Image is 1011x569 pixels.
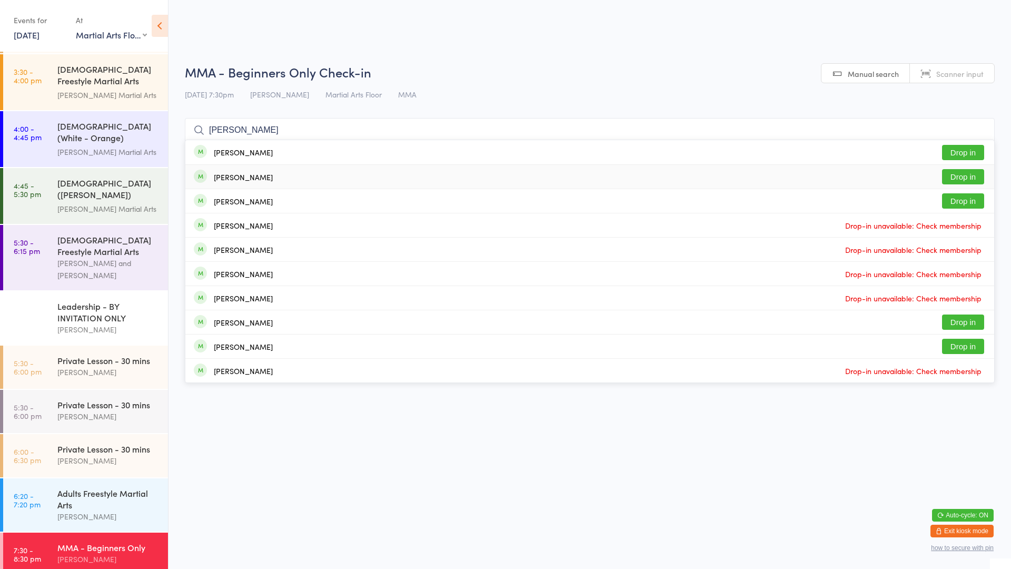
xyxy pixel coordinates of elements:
span: Scanner input [936,68,984,79]
time: 3:30 - 4:00 pm [14,67,42,84]
time: 5:30 - 6:00 pm [14,359,42,376]
div: [PERSON_NAME] and [PERSON_NAME] [57,257,159,281]
time: 5:30 - 6:15 pm [14,238,40,255]
div: [PERSON_NAME] [214,270,273,278]
div: Martial Arts Floor [76,29,147,41]
button: Auto-cycle: ON [932,509,994,522]
time: 7:30 - 8:30 pm [14,546,41,563]
div: [PERSON_NAME] [214,148,273,156]
a: 4:00 -4:45 pm[DEMOGRAPHIC_DATA] (White - Orange) Freestyle Martial Arts[PERSON_NAME] Martial Arts [3,111,168,167]
time: 6:00 - 6:30 pm [14,447,41,464]
time: 6:20 - 7:20 pm [14,492,41,508]
div: Events for [14,12,65,29]
button: how to secure with pin [931,544,994,552]
button: Drop in [942,145,984,160]
div: [PERSON_NAME] [214,246,273,254]
span: Drop-in unavailable: Check membership [843,218,984,233]
a: 5:30 -6:15 pm[DEMOGRAPHIC_DATA] Freestyle Martial Arts[PERSON_NAME] and [PERSON_NAME] [3,225,168,290]
a: 4:45 -5:30 pm[DEMOGRAPHIC_DATA] ([PERSON_NAME]) Freestyle Martial Arts[PERSON_NAME] Martial Arts [3,168,168,224]
time: 4:45 - 5:30 pm [14,181,41,198]
span: Drop-in unavailable: Check membership [843,266,984,282]
button: Drop in [942,315,984,330]
div: [PERSON_NAME] [214,342,273,351]
a: 5:30 -6:00 pmPrivate Lesson - 30 mins[PERSON_NAME] [3,390,168,433]
div: [DEMOGRAPHIC_DATA] Freestyle Martial Arts [57,234,159,257]
h2: MMA - Beginners Only Check-in [185,63,995,81]
div: MMA - Beginners Only [57,542,159,553]
a: 5:30 -6:00 pmPrivate Lesson - 30 mins[PERSON_NAME] [3,346,168,389]
button: Drop in [942,193,984,209]
div: [PERSON_NAME] [57,553,159,565]
div: Private Lesson - 30 mins [57,399,159,410]
div: [PERSON_NAME] [214,367,273,375]
div: [DEMOGRAPHIC_DATA] (White - Orange) Freestyle Martial Arts [57,120,159,146]
div: [DEMOGRAPHIC_DATA] ([PERSON_NAME]) Freestyle Martial Arts [57,177,159,203]
span: MMA [398,89,417,100]
button: Drop in [942,339,984,354]
div: [DEMOGRAPHIC_DATA] Freestyle Martial Arts (Little Heroes) [57,63,159,89]
div: Private Lesson - 30 mins [57,355,159,366]
time: 5:30 - 6:00 pm [14,403,42,420]
div: [PERSON_NAME] [57,455,159,467]
a: 6:20 -7:20 pmAdults Freestyle Martial Arts[PERSON_NAME] [3,478,168,532]
div: [PERSON_NAME] [214,197,273,205]
div: [PERSON_NAME] Martial Arts [57,89,159,101]
span: Drop-in unavailable: Check membership [843,290,984,306]
time: 4:00 - 4:45 pm [14,124,42,141]
div: At [76,12,147,29]
span: Martial Arts Floor [325,89,382,100]
input: Search [185,118,995,142]
div: Leadership - BY INVITATION ONLY [57,300,159,323]
button: Exit kiosk mode [930,525,994,537]
div: [PERSON_NAME] [57,410,159,423]
div: [PERSON_NAME] Martial Arts [57,146,159,158]
a: [DATE] [14,29,39,41]
div: [PERSON_NAME] [57,366,159,378]
div: [PERSON_NAME] [214,173,273,181]
time: 5:30 - 6:00 pm [14,305,42,321]
div: [PERSON_NAME] [57,323,159,336]
span: Manual search [848,68,899,79]
span: Drop-in unavailable: Check membership [843,242,984,258]
span: [DATE] 7:30pm [185,89,234,100]
div: [PERSON_NAME] [214,318,273,327]
div: [PERSON_NAME] [57,511,159,523]
div: [PERSON_NAME] [214,294,273,302]
span: Drop-in unavailable: Check membership [843,363,984,379]
button: Drop in [942,169,984,184]
span: [PERSON_NAME] [250,89,309,100]
a: 5:30 -6:00 pmLeadership - BY INVITATION ONLY[PERSON_NAME] [3,291,168,345]
div: Adults Freestyle Martial Arts [57,487,159,511]
div: [PERSON_NAME] [214,221,273,230]
a: 3:30 -4:00 pm[DEMOGRAPHIC_DATA] Freestyle Martial Arts (Little Heroes)[PERSON_NAME] Martial Arts [3,54,168,110]
div: [PERSON_NAME] Martial Arts [57,203,159,215]
div: Private Lesson - 30 mins [57,443,159,455]
a: 6:00 -6:30 pmPrivate Lesson - 30 mins[PERSON_NAME] [3,434,168,477]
